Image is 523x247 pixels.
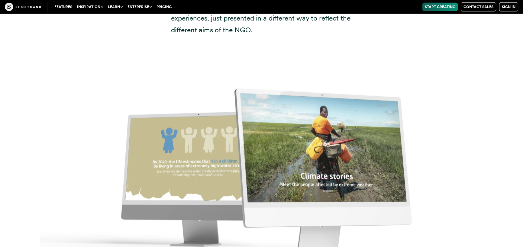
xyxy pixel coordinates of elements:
button: Learn [105,3,125,11]
a: Pricing [154,3,174,11]
img: The Craft [5,3,41,11]
a: Start Creating [422,3,458,11]
button: Enterprise [125,3,154,11]
a: Features [52,3,75,11]
button: Inspiration [75,3,105,11]
a: Sign in [499,2,518,11]
a: Contact Sales [461,2,496,11]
